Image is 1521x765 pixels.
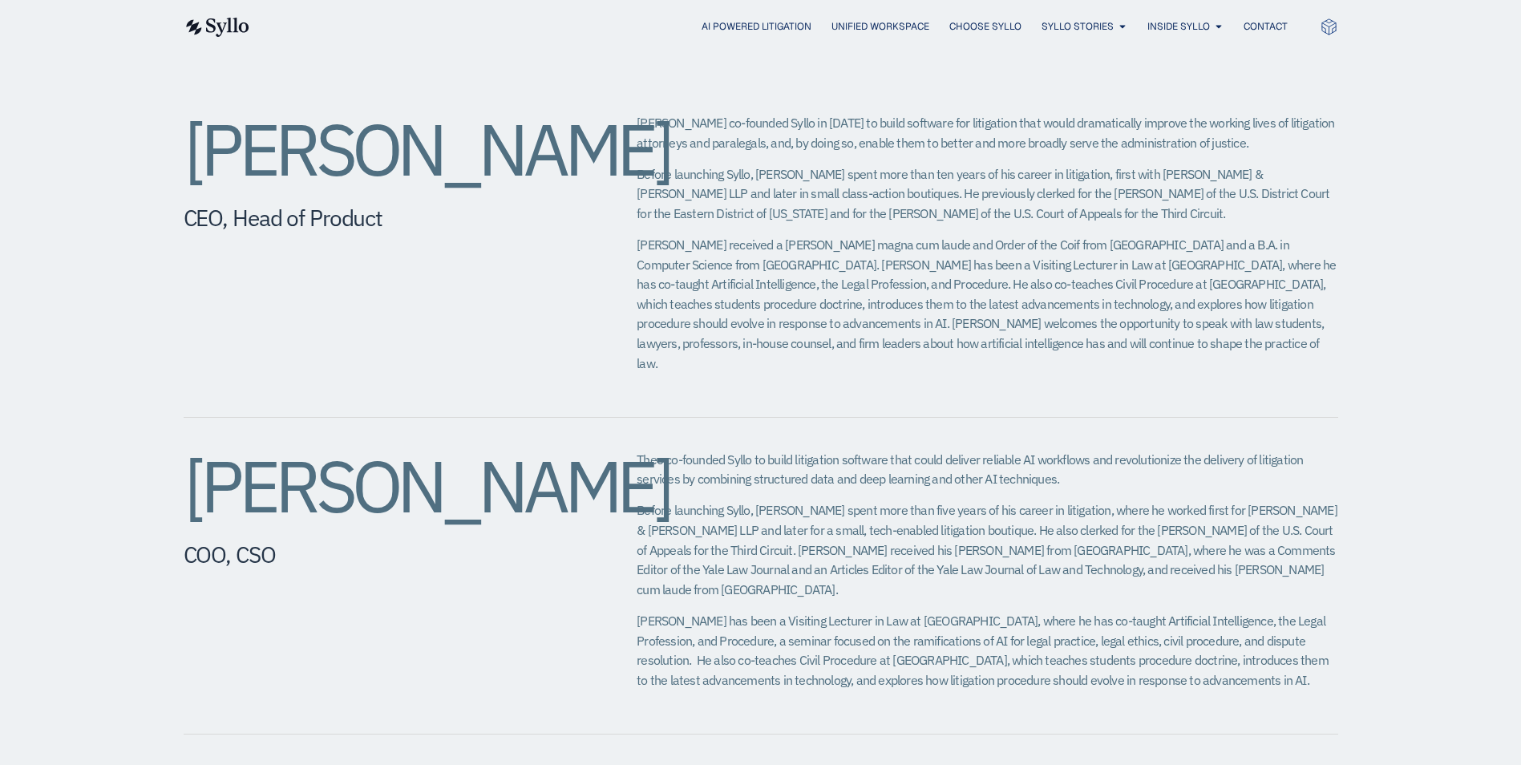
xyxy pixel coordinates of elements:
[637,502,1337,597] span: Before launching Syllo, [PERSON_NAME] spent more than five years of his career in litigation, whe...
[637,235,1337,373] p: [PERSON_NAME] received a [PERSON_NAME] magna cum laude and Order of the Coif from [GEOGRAPHIC_DAT...
[281,19,1288,34] div: Menu Toggle
[184,541,573,569] h5: COO, CSO
[1244,19,1288,34] a: Contact
[184,204,573,232] h5: CEO, Head of Product
[1147,19,1210,34] a: Inside Syllo
[949,19,1021,34] a: Choose Syllo
[831,19,929,34] a: Unified Workspace
[184,18,249,37] img: syllo
[1042,19,1114,34] a: Syllo Stories
[637,113,1337,152] p: [PERSON_NAME] co-founded Syllo in [DATE] to build software for litigation that would dramatically...
[637,613,1329,688] span: [PERSON_NAME] has been a Visiting Lecturer in Law at [GEOGRAPHIC_DATA], where he has co-taught Ar...
[184,113,573,185] h2: [PERSON_NAME]
[281,19,1288,34] nav: Menu
[184,450,573,522] h2: [PERSON_NAME]​
[637,164,1337,224] p: Before launching Syllo, [PERSON_NAME] spent more than ten years of his career in litigation, firs...
[637,451,1303,488] span: Theo co-founded Syllo to build litigation software that could deliver reliable AI workflows and r...
[702,19,811,34] a: AI Powered Litigation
